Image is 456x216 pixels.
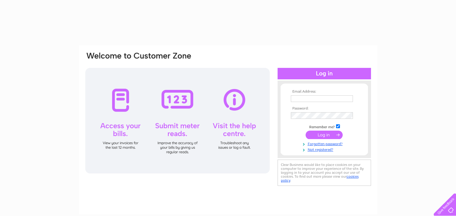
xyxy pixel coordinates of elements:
[289,90,359,94] th: Email Address:
[289,106,359,111] th: Password:
[291,146,359,152] a: Not registered?
[306,131,343,139] input: Submit
[278,160,371,186] div: Clear Business would like to place cookies on your computer to improve your experience of the sit...
[281,174,359,183] a: cookies policy
[289,123,359,129] td: Remember me?
[291,141,359,146] a: Forgotten password?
